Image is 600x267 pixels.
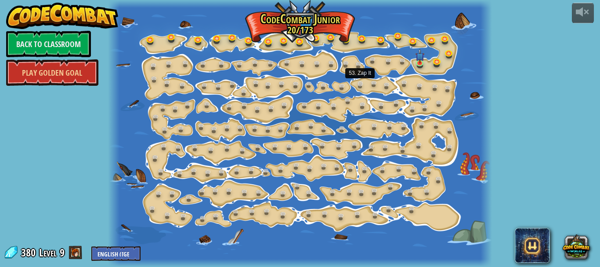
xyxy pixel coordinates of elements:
[60,245,65,260] span: 9
[416,49,424,64] img: level-banner-unstarted-subscriber.png
[572,3,594,23] button: Adjust volume
[21,245,38,260] span: 380
[6,59,98,86] a: Play Golden Goal
[39,245,57,260] span: Level
[6,3,119,29] img: CodeCombat - Learn how to code by playing a game
[6,31,91,57] a: Back to Classroom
